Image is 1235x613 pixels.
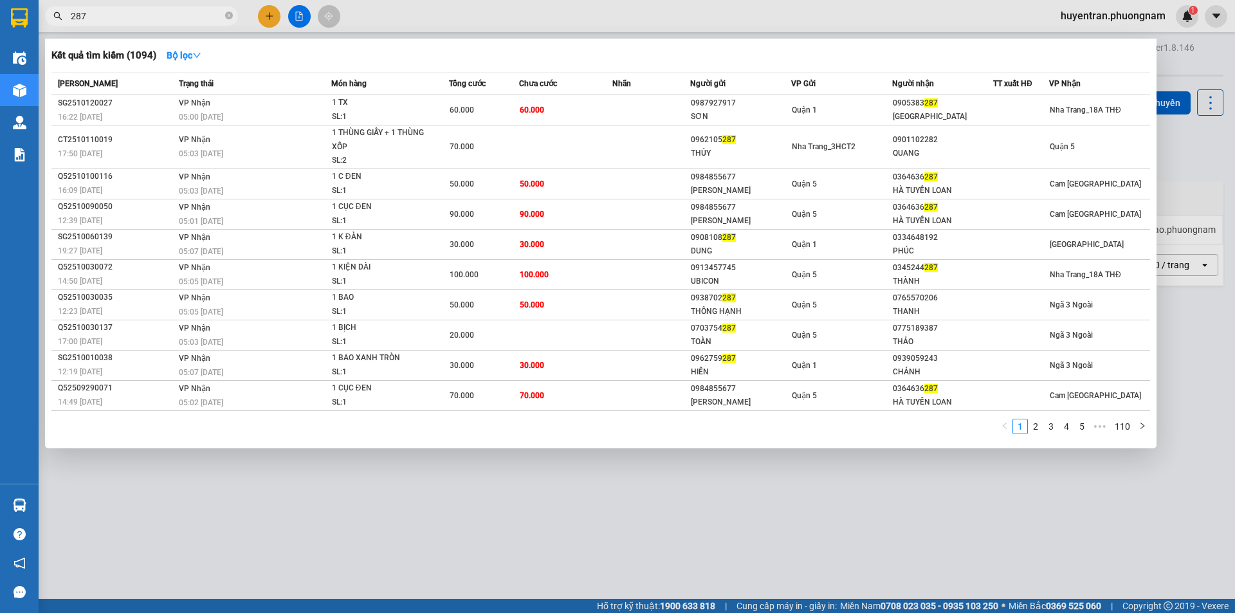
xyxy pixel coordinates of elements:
[722,293,736,302] span: 287
[179,172,210,181] span: VP Nhận
[520,179,544,188] span: 50.000
[1050,179,1141,188] span: Cam [GEOGRAPHIC_DATA]
[332,154,428,168] div: SL: 2
[893,147,993,160] div: QUANG
[893,170,993,184] div: 0364636
[332,321,428,335] div: 1 BỊCH
[179,149,223,158] span: 05:03 [DATE]
[893,244,993,258] div: PHÚC
[332,261,428,275] div: 1 KIỆN DÀI
[893,275,993,288] div: THÀNH
[179,263,210,272] span: VP Nhận
[179,398,223,407] span: 05:02 [DATE]
[893,322,993,335] div: 0775189387
[167,50,201,60] strong: Bộ lọc
[14,557,26,569] span: notification
[691,244,791,258] div: DUNG
[1090,419,1110,434] li: Next 5 Pages
[332,351,428,365] div: 1 BAO XANH TRÒN
[691,184,791,197] div: [PERSON_NAME]
[722,135,736,144] span: 287
[893,396,993,409] div: HÀ TUYỀN LOAN
[179,277,223,286] span: 05:05 [DATE]
[893,291,993,305] div: 0765570206
[792,331,817,340] span: Quận 5
[792,391,817,400] span: Quận 5
[58,291,175,304] div: Q52510030035
[691,201,791,214] div: 0984855677
[332,305,428,319] div: SL: 1
[1050,142,1075,151] span: Quận 5
[691,170,791,184] div: 0984855677
[13,84,26,97] img: warehouse-icon
[450,300,474,309] span: 50.000
[58,367,102,376] span: 12:19 [DATE]
[691,352,791,365] div: 0962759
[332,291,428,305] div: 1 BAO
[225,12,233,19] span: close-circle
[924,98,938,107] span: 287
[924,172,938,181] span: 287
[1139,422,1146,430] span: right
[450,179,474,188] span: 50.000
[179,307,223,316] span: 05:05 [DATE]
[792,179,817,188] span: Quận 5
[893,352,993,365] div: 0939059243
[58,398,102,407] span: 14:49 [DATE]
[1111,419,1134,434] a: 110
[691,214,791,228] div: [PERSON_NAME]
[179,203,210,212] span: VP Nhận
[997,419,1012,434] button: left
[179,384,210,393] span: VP Nhận
[450,210,474,219] span: 90.000
[450,240,474,249] span: 30.000
[1044,419,1058,434] a: 3
[58,307,102,316] span: 12:23 [DATE]
[691,110,791,124] div: SƠN
[1050,331,1093,340] span: Ngã 3 Ngoài
[691,261,791,275] div: 0913457745
[691,231,791,244] div: 0908108
[520,210,544,219] span: 90.000
[179,338,223,347] span: 05:03 [DATE]
[58,321,175,334] div: Q52510030137
[449,79,486,88] span: Tổng cước
[58,200,175,214] div: Q52510090050
[612,79,631,88] span: Nhãn
[1012,419,1028,434] li: 1
[893,184,993,197] div: HÀ TUYỀN LOAN
[179,135,210,144] span: VP Nhận
[520,361,544,370] span: 30.000
[58,246,102,255] span: 19:27 [DATE]
[893,382,993,396] div: 0364636
[792,300,817,309] span: Quận 5
[792,361,817,370] span: Quận 1
[14,586,26,598] span: message
[892,79,934,88] span: Người nhận
[332,110,428,124] div: SL: 1
[179,354,210,363] span: VP Nhận
[691,322,791,335] div: 0703754
[58,113,102,122] span: 16:22 [DATE]
[450,270,479,279] span: 100.000
[722,233,736,242] span: 287
[58,277,102,286] span: 14:50 [DATE]
[179,233,210,242] span: VP Nhận
[58,186,102,195] span: 16:09 [DATE]
[1059,419,1074,434] li: 4
[1013,419,1027,434] a: 1
[13,116,26,129] img: warehouse-icon
[14,528,26,540] span: question-circle
[332,335,428,349] div: SL: 1
[1075,419,1089,434] a: 5
[924,384,938,393] span: 287
[520,300,544,309] span: 50.000
[58,149,102,158] span: 17:50 [DATE]
[156,45,212,66] button: Bộ lọcdown
[1001,422,1009,430] span: left
[332,96,428,110] div: 1 TX
[192,51,201,60] span: down
[51,49,156,62] h3: Kết quả tìm kiếm ( 1094 )
[179,113,223,122] span: 05:00 [DATE]
[332,200,428,214] div: 1 CỤC ĐEN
